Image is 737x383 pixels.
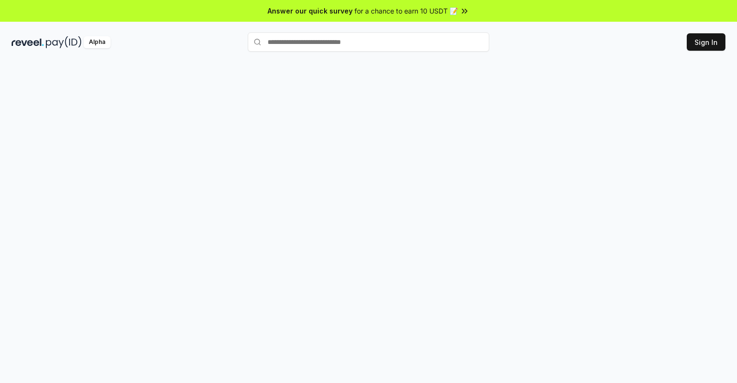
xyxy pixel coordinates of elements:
[268,6,353,16] span: Answer our quick survey
[12,36,44,48] img: reveel_dark
[687,33,725,51] button: Sign In
[46,36,82,48] img: pay_id
[84,36,111,48] div: Alpha
[354,6,458,16] span: for a chance to earn 10 USDT 📝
